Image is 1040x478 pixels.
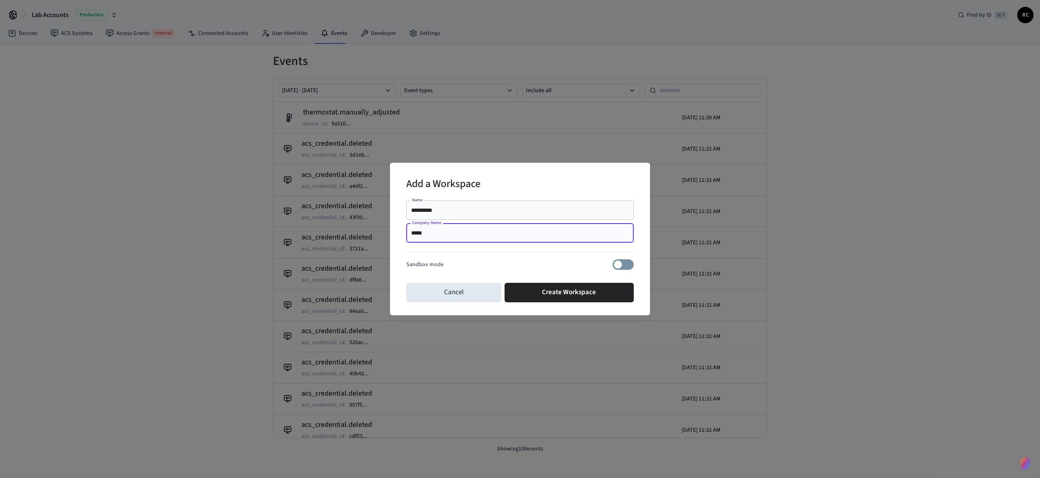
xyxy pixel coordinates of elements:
[406,172,481,197] h2: Add a Workspace
[406,261,444,269] p: Sandbox mode
[412,220,441,226] label: Company Name
[412,197,422,203] label: Name
[406,283,501,302] button: Cancel
[1020,457,1030,470] img: SeamLogoGradient.69752ec5.svg
[505,283,634,302] button: Create Workspace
